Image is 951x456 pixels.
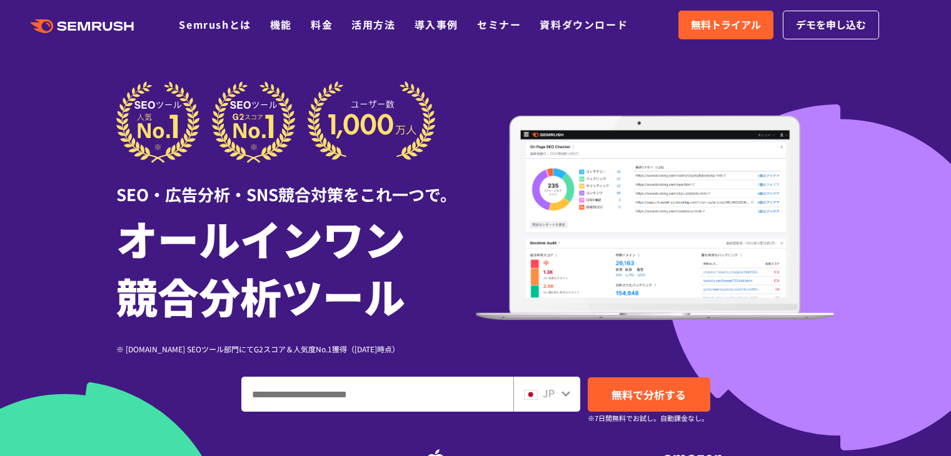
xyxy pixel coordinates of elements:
[116,163,476,206] div: SEO・広告分析・SNS競合対策をこれ一つで。
[611,387,686,402] span: 無料で分析する
[242,377,513,411] input: ドメイン、キーワードまたはURLを入力してください
[678,11,773,39] a: 無料トライアル
[270,17,292,32] a: 機能
[116,343,476,355] div: ※ [DOMAIN_NAME] SEOツール部門にてG2スコア＆人気度No.1獲得（[DATE]時点）
[351,17,395,32] a: 活用方法
[588,412,708,424] small: ※7日間無料でお試し。自動課金なし。
[179,17,251,32] a: Semrushとは
[783,11,879,39] a: デモを申し込む
[311,17,333,32] a: 料金
[796,17,866,33] span: デモを申し込む
[477,17,521,32] a: セミナー
[588,377,710,412] a: 無料で分析する
[415,17,458,32] a: 導入事例
[116,209,476,324] h1: オールインワン 競合分析ツール
[543,385,555,400] span: JP
[691,17,761,33] span: 無料トライアル
[540,17,628,32] a: 資料ダウンロード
